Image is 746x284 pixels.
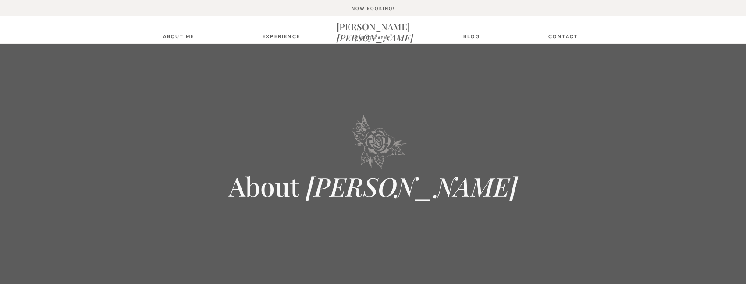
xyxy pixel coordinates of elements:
[229,169,299,203] span: About
[458,33,485,39] a: blog
[253,6,494,11] a: now booking!
[263,33,297,39] a: Experience
[306,169,518,203] i: [PERSON_NAME]
[337,21,409,31] a: [PERSON_NAME][PERSON_NAME]
[546,33,581,39] a: contact
[160,33,197,39] a: about Me
[337,21,409,31] nav: [PERSON_NAME]
[337,31,413,43] i: [PERSON_NAME]
[351,36,395,41] a: photography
